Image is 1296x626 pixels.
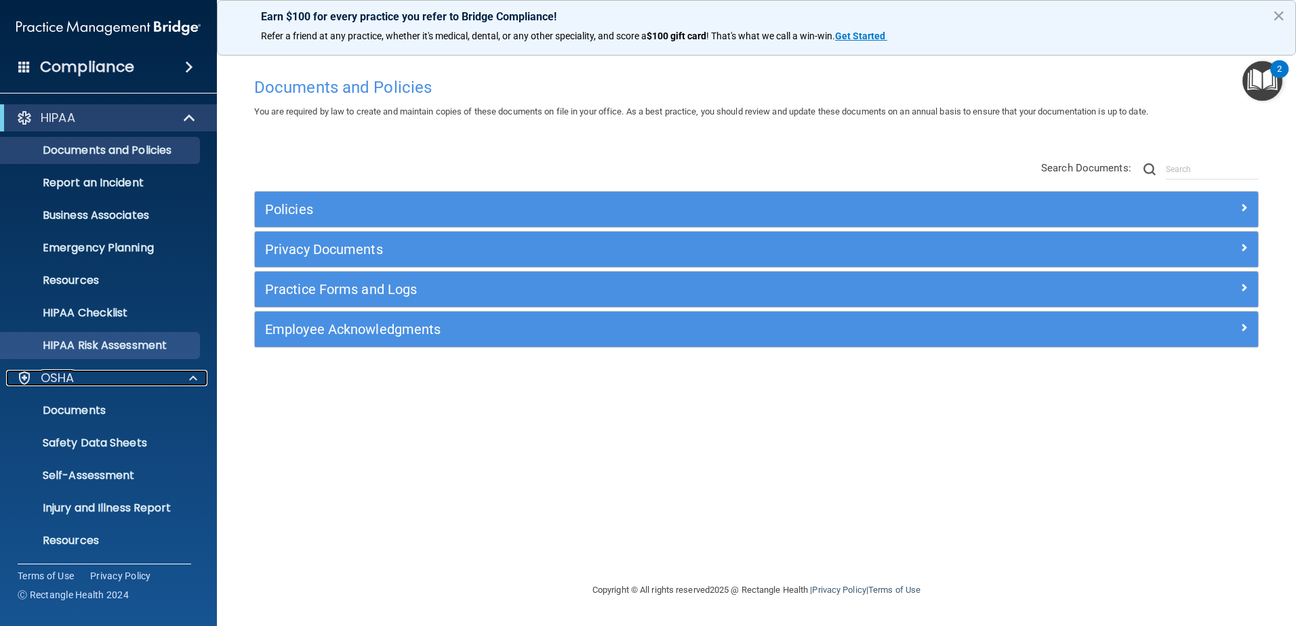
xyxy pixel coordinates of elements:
[9,176,194,190] p: Report an Incident
[9,241,194,255] p: Emergency Planning
[9,306,194,320] p: HIPAA Checklist
[9,501,194,515] p: Injury and Illness Report
[1143,163,1156,175] img: ic-search.3b580494.png
[706,30,835,41] span: ! That's what we call a win-win.
[1242,61,1282,101] button: Open Resource Center, 2 new notifications
[16,370,197,386] a: OSHA
[868,585,920,595] a: Terms of Use
[9,274,194,287] p: Resources
[40,58,134,77] h4: Compliance
[812,585,866,595] a: Privacy Policy
[41,370,75,386] p: OSHA
[9,404,194,417] p: Documents
[1277,69,1282,87] div: 2
[9,144,194,157] p: Documents and Policies
[9,209,194,222] p: Business Associates
[265,322,997,337] h5: Employee Acknowledgments
[1272,5,1285,26] button: Close
[261,30,647,41] span: Refer a friend at any practice, whether it's medical, dental, or any other speciality, and score a
[254,79,1259,96] h4: Documents and Policies
[265,242,997,257] h5: Privacy Documents
[265,318,1248,340] a: Employee Acknowledgments
[16,110,197,126] a: HIPAA
[9,436,194,450] p: Safety Data Sheets
[254,106,1148,117] span: You are required by law to create and maintain copies of these documents on file in your office. ...
[18,569,74,583] a: Terms of Use
[9,534,194,547] p: Resources
[509,568,1004,612] div: Copyright © All rights reserved 2025 @ Rectangle Health | |
[18,588,129,602] span: Ⓒ Rectangle Health 2024
[835,30,887,41] a: Get Started
[1166,159,1259,180] input: Search
[265,238,1248,260] a: Privacy Documents
[265,282,997,297] h5: Practice Forms and Logs
[1061,530,1280,584] iframe: Drift Widget Chat Controller
[835,30,885,41] strong: Get Started
[265,278,1248,300] a: Practice Forms and Logs
[647,30,706,41] strong: $100 gift card
[1041,162,1131,174] span: Search Documents:
[90,569,151,583] a: Privacy Policy
[16,14,201,41] img: PMB logo
[265,199,1248,220] a: Policies
[265,202,997,217] h5: Policies
[261,10,1252,23] p: Earn $100 for every practice you refer to Bridge Compliance!
[9,339,194,352] p: HIPAA Risk Assessment
[41,110,75,126] p: HIPAA
[9,469,194,482] p: Self-Assessment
